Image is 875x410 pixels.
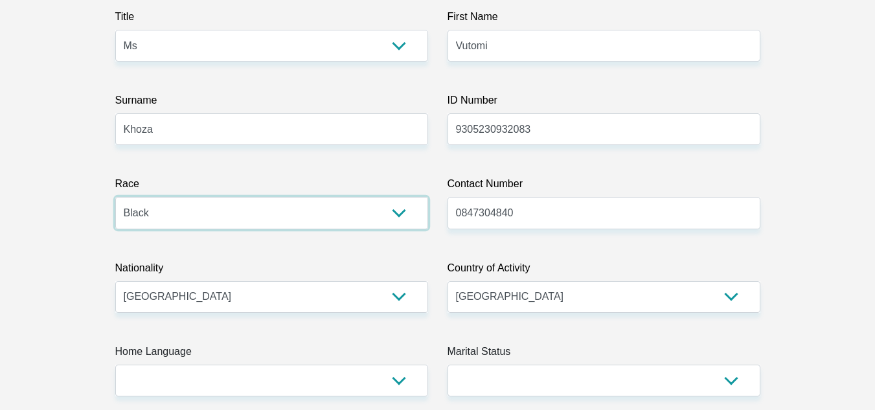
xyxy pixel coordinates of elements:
[115,260,428,281] label: Nationality
[115,9,428,30] label: Title
[115,176,428,197] label: Race
[448,176,760,197] label: Contact Number
[115,344,428,365] label: Home Language
[448,260,760,281] label: Country of Activity
[448,9,760,30] label: First Name
[448,197,760,229] input: Contact Number
[448,93,760,113] label: ID Number
[448,30,760,62] input: First Name
[115,93,428,113] label: Surname
[448,344,760,365] label: Marital Status
[115,113,428,145] input: Surname
[448,113,760,145] input: ID Number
